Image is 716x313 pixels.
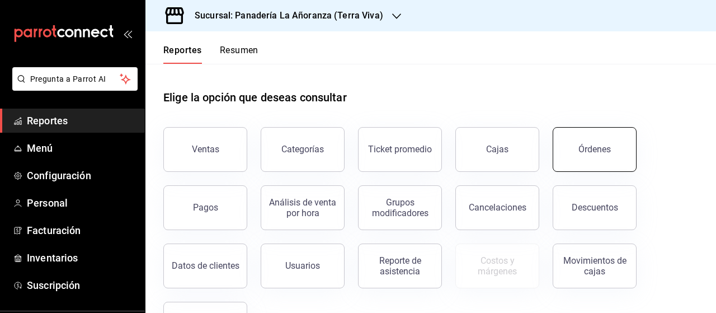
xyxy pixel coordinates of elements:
[27,113,136,128] span: Reportes
[455,185,539,230] button: Cancelaciones
[268,197,337,218] div: Análisis de venta por hora
[368,144,432,155] div: Ticket promedio
[27,195,136,211] span: Personal
[358,185,442,230] button: Grupos modificadores
[261,185,345,230] button: Análisis de venta por hora
[123,29,132,38] button: open_drawer_menu
[261,127,345,172] button: Categorías
[27,141,136,156] span: Menú
[463,255,532,277] div: Costos y márgenes
[163,185,247,230] button: Pagos
[553,244,637,288] button: Movimientos de cajas
[261,244,345,288] button: Usuarios
[27,278,136,293] span: Suscripción
[365,255,435,277] div: Reporte de asistencia
[572,202,618,213] div: Descuentos
[27,250,136,265] span: Inventarios
[578,144,611,155] div: Órdenes
[172,260,239,271] div: Datos de clientes
[12,67,138,91] button: Pregunta a Parrot AI
[455,127,539,172] a: Cajas
[486,143,509,156] div: Cajas
[220,45,258,64] button: Resumen
[163,89,347,106] h1: Elige la opción que deseas consultar
[8,81,138,93] a: Pregunta a Parrot AI
[27,223,136,238] span: Facturación
[469,202,526,213] div: Cancelaciones
[193,202,218,213] div: Pagos
[27,168,136,183] span: Configuración
[30,73,120,85] span: Pregunta a Parrot AI
[163,127,247,172] button: Ventas
[281,144,324,155] div: Categorías
[553,185,637,230] button: Descuentos
[358,244,442,288] button: Reporte de asistencia
[163,45,202,64] button: Reportes
[186,9,383,22] h3: Sucursal: Panadería La Añoranza (Terra Viva)
[553,127,637,172] button: Órdenes
[163,45,258,64] div: navigation tabs
[365,197,435,218] div: Grupos modificadores
[358,127,442,172] button: Ticket promedio
[163,244,247,288] button: Datos de clientes
[455,244,539,288] button: Contrata inventarios para ver este reporte
[560,255,629,277] div: Movimientos de cajas
[285,260,320,271] div: Usuarios
[192,144,219,155] div: Ventas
